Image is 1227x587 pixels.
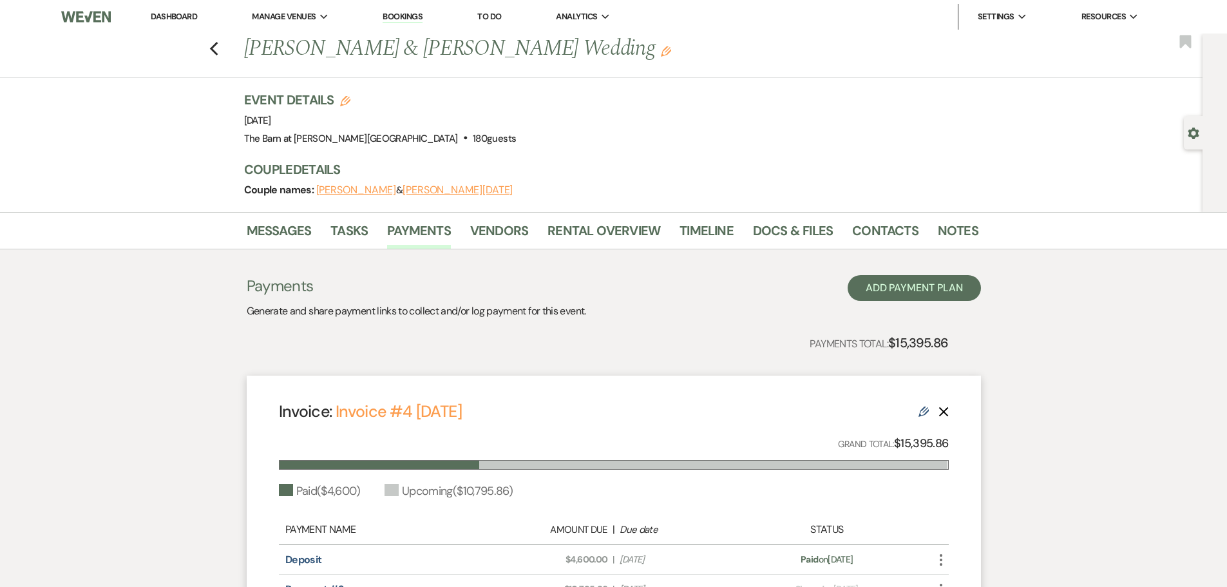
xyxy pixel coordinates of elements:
[680,220,734,249] a: Timeline
[810,332,948,353] p: Payments Total:
[620,553,738,566] span: [DATE]
[556,10,597,23] span: Analytics
[888,334,949,351] strong: $15,395.86
[279,483,360,500] div: Paid ( $4,600 )
[938,220,978,249] a: Notes
[61,3,110,30] img: Weven Logo
[385,483,513,500] div: Upcoming ( $10,795.86 )
[661,45,671,57] button: Edit
[745,522,909,537] div: Status
[547,220,660,249] a: Rental Overview
[801,553,818,565] span: Paid
[489,553,607,566] span: $4,600.00
[838,434,949,453] p: Grand Total:
[403,185,513,195] button: [PERSON_NAME][DATE]
[978,10,1014,23] span: Settings
[620,523,738,537] div: Due date
[753,220,833,249] a: Docs & Files
[387,220,451,249] a: Payments
[279,400,462,423] h4: Invoice:
[613,553,614,566] span: |
[316,184,513,197] span: &
[336,401,462,422] a: Invoice #4 [DATE]
[1188,126,1199,139] button: Open lead details
[247,275,586,297] h3: Payments
[473,132,516,145] span: 180 guests
[244,114,271,127] span: [DATE]
[383,11,423,23] a: Bookings
[745,553,909,566] div: on [DATE]
[489,523,607,537] div: Amount Due
[482,522,745,537] div: |
[470,220,528,249] a: Vendors
[244,183,316,197] span: Couple names:
[151,11,197,22] a: Dashboard
[285,553,322,566] a: Deposit
[247,303,586,320] p: Generate and share payment links to collect and/or log payment for this event.
[316,185,396,195] button: [PERSON_NAME]
[244,160,965,178] h3: Couple Details
[852,220,918,249] a: Contacts
[247,220,312,249] a: Messages
[244,132,458,145] span: The Barn at [PERSON_NAME][GEOGRAPHIC_DATA]
[244,91,517,109] h3: Event Details
[477,11,501,22] a: To Do
[285,522,482,537] div: Payment Name
[848,275,981,301] button: Add Payment Plan
[252,10,316,23] span: Manage Venues
[330,220,368,249] a: Tasks
[1081,10,1126,23] span: Resources
[894,436,949,451] strong: $15,395.86
[244,34,821,64] h1: [PERSON_NAME] & [PERSON_NAME] Wedding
